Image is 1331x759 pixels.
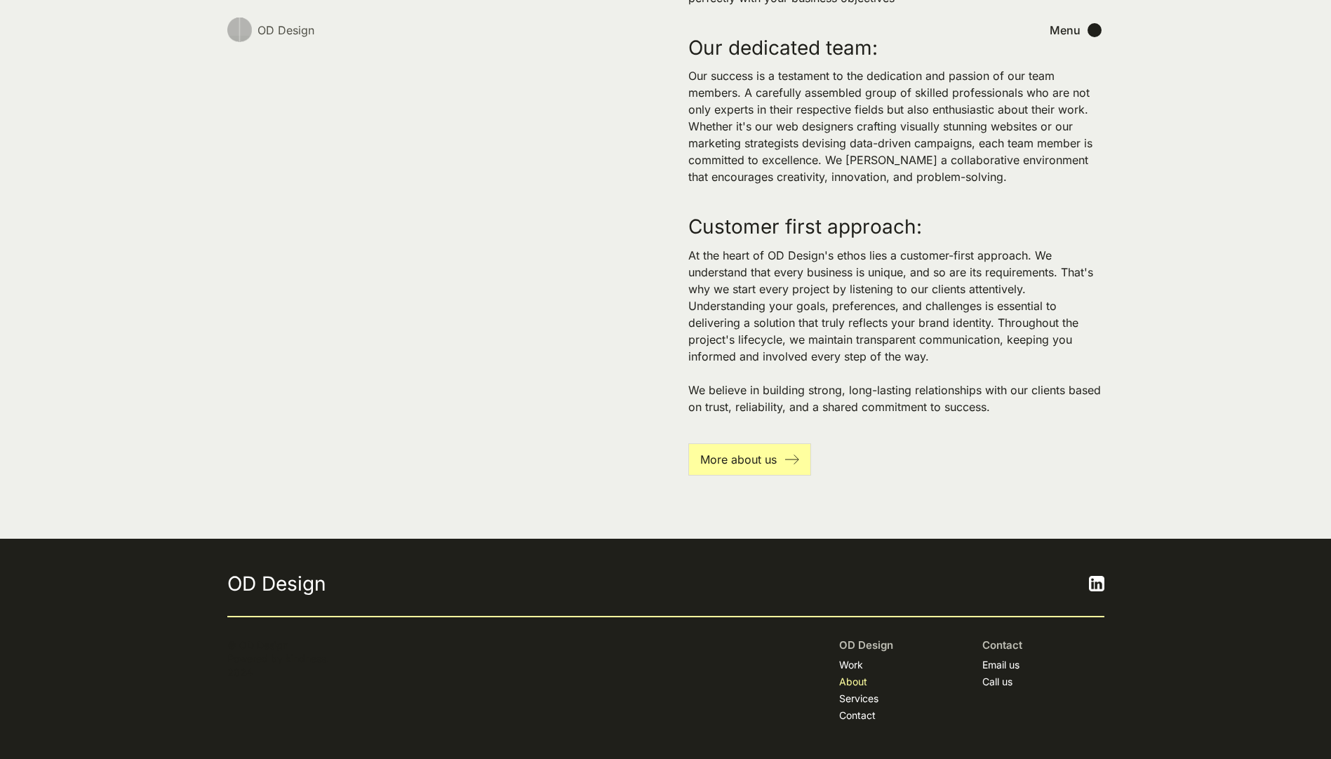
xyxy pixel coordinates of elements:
a: More about us [688,443,811,476]
a: Work [839,658,863,672]
a: Services [839,692,878,706]
a: Call us [982,675,1012,689]
a: About [839,675,867,689]
p: Our success is a testament to the dedication and passion of our team members. A carefully assembl... [688,67,1104,185]
div: OD Design [839,638,893,652]
a: OD Design [227,18,314,42]
div: OD Design [257,22,314,39]
h2: Customer first approach: [688,213,1104,241]
a: Email us [982,658,1019,672]
p: © OD Design Powered by kindness. 2024 [227,638,533,680]
div: Menu [1050,23,1081,37]
div: menu [1050,23,1104,37]
a: OD Design [227,572,683,595]
a: Contact [839,708,876,723]
div: Contact [982,638,1022,652]
p: At the heart of OD Design's ethos lies a customer-first approach. We understand that every busine... [688,247,1104,415]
